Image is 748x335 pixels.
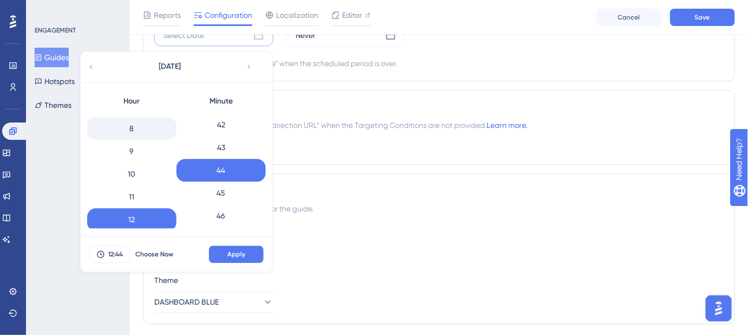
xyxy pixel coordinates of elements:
[116,56,224,78] button: [DATE]
[670,9,735,26] button: Save
[87,185,176,208] div: 11
[176,91,266,112] div: Minute
[227,250,245,259] span: Apply
[154,224,724,237] div: Container
[87,117,176,140] div: 8
[35,95,71,115] button: Themes
[159,60,181,73] span: [DATE]
[487,121,527,130] a: Learn more.
[176,113,266,136] div: 42
[154,185,724,198] div: Advanced Settings
[89,246,130,263] button: 12:44
[35,72,75,91] button: Hotspots
[154,101,724,114] div: Redirection
[154,274,724,287] div: Theme
[154,119,527,132] span: The browser will redirect to the “Redirection URL” when the Targeting Conditions are not provided.
[108,250,123,259] span: 12:44
[176,136,266,159] div: 43
[154,295,219,308] span: DASHBOARD BLUE
[176,159,266,182] div: 44
[176,204,266,227] div: 46
[87,91,176,112] div: Hour
[87,163,176,185] div: 10
[135,250,173,259] span: Choose Now
[154,202,724,215] div: Choose the container and theme for the guide.
[174,57,397,70] div: Automatically set as “Inactive” when the scheduled period is over.
[35,26,76,35] div: ENGAGEMENT
[276,9,318,22] span: Localization
[296,29,316,42] div: Never
[209,246,264,263] button: Apply
[154,291,273,313] button: DASHBOARD BLUE
[176,182,266,204] div: 45
[695,13,710,22] span: Save
[154,9,181,22] span: Reports
[176,227,266,250] div: 47
[163,29,204,42] div: Select Date
[35,48,69,67] button: Guides
[87,208,176,231] div: 12
[342,9,362,22] span: Editor
[205,9,252,22] span: Configuration
[596,9,661,26] button: Cancel
[130,246,179,263] button: Choose Now
[25,3,68,16] span: Need Help?
[87,140,176,163] div: 9
[618,13,640,22] span: Cancel
[703,292,735,325] iframe: UserGuiding AI Assistant Launcher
